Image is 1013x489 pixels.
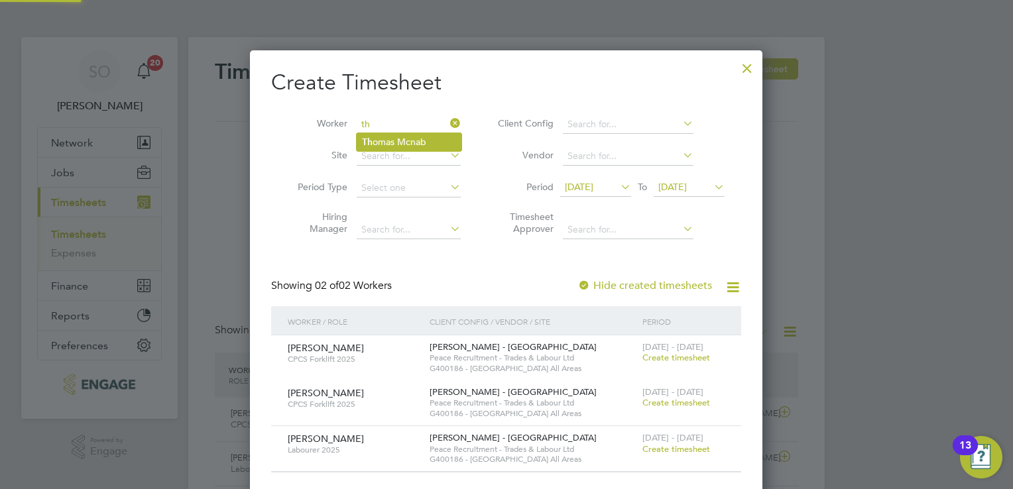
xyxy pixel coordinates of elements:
span: [DATE] - [DATE] [642,386,703,398]
div: 13 [959,445,971,462]
span: Peace Recruitment - Trades & Labour Ltd [430,444,636,455]
span: [PERSON_NAME] [288,433,364,445]
span: Peace Recruitment - Trades & Labour Ltd [430,353,636,363]
span: CPCS Forklift 2025 [288,354,420,364]
div: Period [639,306,728,337]
span: 02 of [315,279,339,292]
input: Search for... [357,147,461,166]
span: G400186 - [GEOGRAPHIC_DATA] All Areas [430,408,636,419]
span: [PERSON_NAME] - [GEOGRAPHIC_DATA] [430,432,597,443]
label: Timesheet Approver [494,211,554,235]
b: Th [362,136,373,148]
span: [DATE] [565,181,593,193]
span: [PERSON_NAME] [288,342,364,354]
span: [DATE] [658,181,687,193]
span: 02 Workers [315,279,392,292]
span: Peace Recruitment - Trades & Labour Ltd [430,398,636,408]
span: G400186 - [GEOGRAPHIC_DATA] All Areas [430,454,636,464]
label: Period [494,181,554,193]
span: G400186 - [GEOGRAPHIC_DATA] All Areas [430,363,636,374]
span: To [634,178,651,195]
label: Vendor [494,149,554,161]
li: omas Mcnab [357,133,461,151]
label: Client Config [494,117,554,129]
span: CPCS Forklift 2025 [288,399,420,409]
div: Client Config / Vendor / Site [426,306,639,337]
span: Create timesheet [642,352,710,363]
label: Period Type [288,181,347,193]
div: Showing [271,279,394,293]
label: Hide created timesheets [577,279,712,292]
span: [PERSON_NAME] - [GEOGRAPHIC_DATA] [430,386,597,398]
label: Hiring Manager [288,211,347,235]
span: [DATE] - [DATE] [642,432,703,443]
input: Search for... [563,221,693,239]
button: Open Resource Center, 13 new notifications [960,436,1002,478]
span: Create timesheet [642,397,710,408]
label: Worker [288,117,347,129]
span: Create timesheet [642,443,710,455]
input: Search for... [357,221,461,239]
span: [PERSON_NAME] [288,387,364,399]
input: Search for... [563,115,693,134]
span: [DATE] - [DATE] [642,341,703,353]
div: Worker / Role [284,306,426,337]
input: Select one [357,179,461,197]
h2: Create Timesheet [271,69,741,97]
input: Search for... [357,115,461,134]
span: [PERSON_NAME] - [GEOGRAPHIC_DATA] [430,341,597,353]
label: Site [288,149,347,161]
input: Search for... [563,147,693,166]
span: Labourer 2025 [288,445,420,455]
